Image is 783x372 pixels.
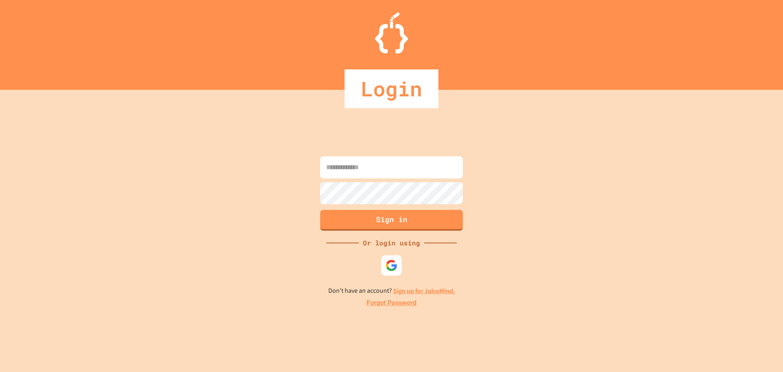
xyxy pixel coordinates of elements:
[345,69,438,108] div: Login
[385,259,398,272] img: google-icon.svg
[375,12,408,53] img: Logo.svg
[320,210,463,231] button: Sign in
[367,298,416,308] a: Forgot Password
[328,286,455,296] p: Don't have an account?
[393,287,455,295] a: Sign up for JuiceMind.
[359,238,424,248] div: Or login using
